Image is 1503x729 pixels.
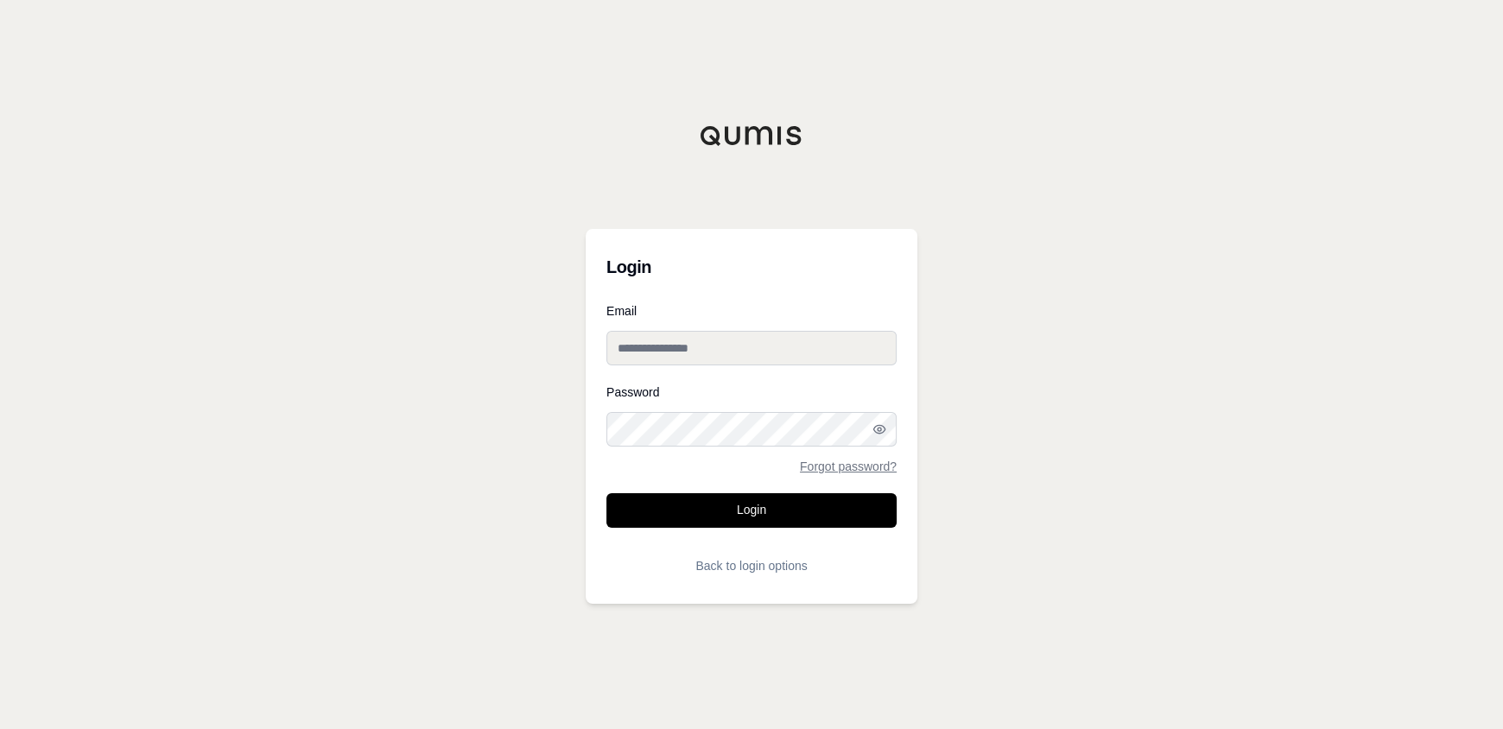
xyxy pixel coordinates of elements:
h3: Login [606,250,897,284]
label: Email [606,305,897,317]
button: Login [606,493,897,528]
label: Password [606,386,897,398]
a: Forgot password? [800,460,897,472]
button: Back to login options [606,548,897,583]
img: Qumis [700,125,803,146]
